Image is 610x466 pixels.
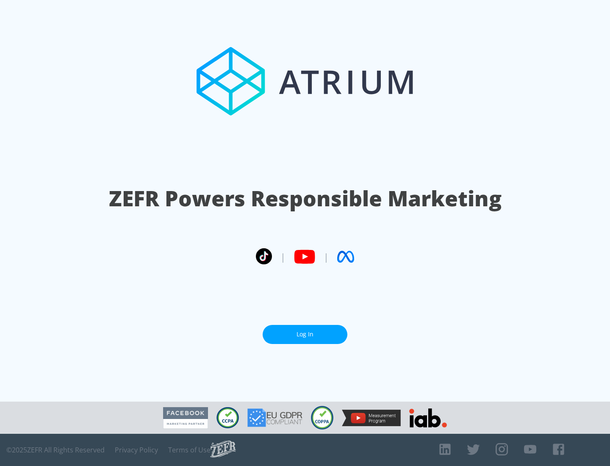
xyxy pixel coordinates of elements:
img: YouTube Measurement Program [342,410,401,426]
span: | [280,250,286,263]
a: Terms of Use [168,446,211,454]
img: GDPR Compliant [247,408,302,427]
img: COPPA Compliant [311,406,333,430]
a: Log In [263,325,347,344]
h1: ZEFR Powers Responsible Marketing [109,184,502,213]
span: © 2025 ZEFR All Rights Reserved [6,446,105,454]
img: Facebook Marketing Partner [163,407,208,429]
img: CCPA Compliant [216,407,239,428]
a: Privacy Policy [115,446,158,454]
span: | [324,250,329,263]
img: IAB [409,408,447,427]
